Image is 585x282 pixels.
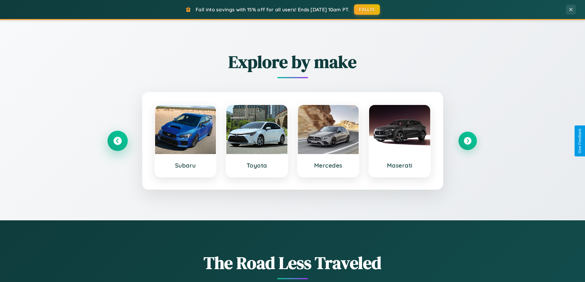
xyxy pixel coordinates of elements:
[354,4,380,15] button: FALL15
[375,162,424,169] h3: Maserati
[304,162,353,169] h3: Mercedes
[108,251,477,275] h1: The Road Less Traveled
[578,129,582,153] div: Give Feedback
[232,162,281,169] h3: Toyota
[196,6,349,13] span: Fall into savings with 15% off for all users! Ends [DATE] 10am PT.
[161,162,210,169] h3: Subaru
[108,50,477,74] h2: Explore by make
